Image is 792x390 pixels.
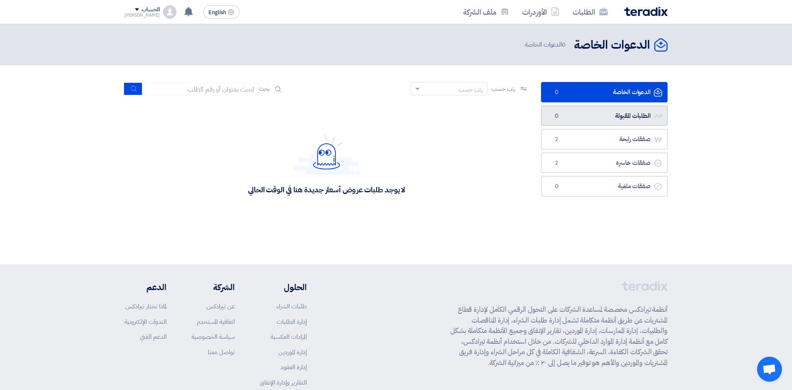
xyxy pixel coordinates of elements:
a: التقارير وإدارة الإنفاق [260,378,307,387]
span: English [209,10,226,15]
img: Teradix logo [624,7,668,16]
a: Open chat [757,357,782,382]
a: إدارة العقود [281,363,307,372]
a: صفقات خاسرة2 [541,153,668,173]
span: الدعوات الخاصة [525,40,567,50]
div: رتب حسب [459,85,483,94]
span: 0 [551,182,561,191]
h2: الدعوات الخاصة [574,37,650,53]
button: English [203,5,240,19]
li: الحلول [260,281,307,293]
img: profile_test.png [163,5,176,19]
a: إدارة الموردين [278,348,307,357]
span: 2 [551,159,561,167]
img: Hello [293,134,360,175]
a: لماذا تختار تيرادكس [125,302,166,311]
a: الدعم الفني [140,332,166,341]
a: طلبات الشراء [276,302,307,311]
a: الطلبات المقبولة0 [541,106,668,126]
a: ملف الشركة [457,2,516,22]
a: الدعوات الخاصة0 [541,82,668,102]
a: صفقات رابحة2 [541,129,668,149]
a: عن تيرادكس [206,302,235,311]
p: أنظمة تيرادكس مخصصة لمساعدة الشركات على التحول الرقمي الكامل لإدارة قطاع المشتريات عن طريق أنظمة ... [450,304,668,368]
a: تواصل معنا [208,348,235,357]
span: 0 [551,88,561,97]
li: الدعم [124,281,166,293]
div: لا يوجد طلبات عروض أسعار جديدة هنا في الوقت الحالي [248,185,405,194]
a: الأوردرات [516,2,566,22]
div: الحساب [142,6,159,13]
a: اتفاقية المستخدم [197,317,235,326]
span: 0 [551,112,561,120]
a: سياسة الخصوصية [191,332,235,341]
span: رتب حسب [492,84,515,93]
input: ابحث بعنوان أو رقم الطلب [142,83,259,95]
li: الشركة [191,281,235,293]
span: 2 [551,135,561,144]
a: الندوات الإلكترونية [124,317,166,326]
span: 0 [562,40,566,49]
a: المزادات العكسية [271,332,307,341]
div: [PERSON_NAME] [124,13,160,17]
a: الطلبات [566,2,614,22]
span: بحث [259,84,270,93]
a: صفقات ملغية0 [541,176,668,196]
a: إدارة الطلبات [277,317,307,326]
